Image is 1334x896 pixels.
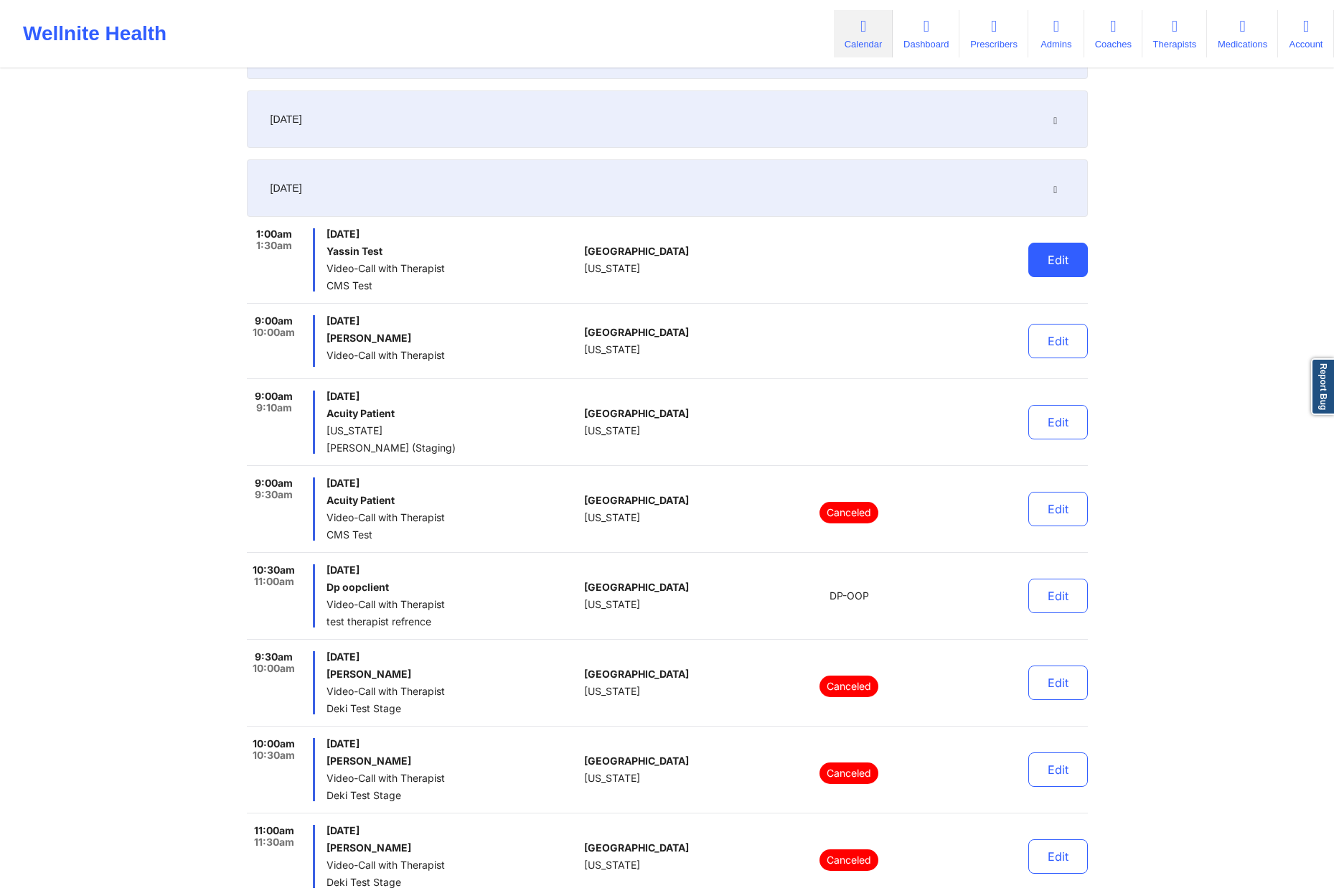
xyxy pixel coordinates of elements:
p: Canceled [819,849,878,871]
h6: Dp oopclient [327,582,578,593]
span: [DATE] [327,738,578,750]
span: [DATE] [327,564,578,576]
span: 1:30am [256,240,292,251]
span: Video-Call with Therapist [327,599,578,610]
span: [GEOGRAPHIC_DATA] [584,842,689,854]
span: [GEOGRAPHIC_DATA] [584,582,689,593]
span: 10:00am [253,327,295,338]
span: [DATE] [271,112,302,126]
span: [GEOGRAPHIC_DATA] [584,755,689,767]
span: 9:00am [255,315,293,327]
span: [US_STATE] [584,425,640,437]
span: [DATE] [327,391,578,402]
a: Prescribers [959,10,1028,57]
span: [DATE] [327,228,578,240]
span: 1:00am [256,228,292,240]
span: 11:30am [254,836,294,848]
span: test therapist refrence [327,616,578,627]
a: Account [1278,10,1334,57]
span: Video-Call with Therapist [327,773,578,784]
span: Deki Test Stage [327,877,578,888]
button: Edit [1028,405,1088,439]
a: Medications [1207,10,1278,57]
h6: Acuity Patient [327,495,578,506]
span: [DATE] [327,315,578,327]
span: 11:00am [254,825,294,836]
span: [US_STATE] [584,344,640,355]
h6: Yassin Test [327,246,578,257]
span: Video-Call with Therapist [327,263,578,274]
span: Video-Call with Therapist [327,686,578,697]
span: [DATE] [327,651,578,663]
span: [DATE] [271,181,302,195]
span: 9:30am [255,489,293,500]
span: [US_STATE] [584,686,640,697]
span: [US_STATE] [584,512,640,523]
button: Edit [1028,243,1088,277]
button: Edit [1028,492,1088,526]
span: 9:00am [255,391,293,402]
span: 9:10am [256,402,292,414]
span: Deki Test Stage [327,790,578,801]
span: Video-Call with Therapist [327,859,578,871]
span: [GEOGRAPHIC_DATA] [584,668,689,680]
span: DP-OOP [830,590,869,602]
a: Coaches [1084,10,1142,57]
span: [PERSON_NAME] (Staging) [327,442,578,454]
span: 10:00am [253,663,295,674]
button: Edit [1028,666,1088,700]
span: 10:30am [253,564,295,576]
a: Report Bug [1311,358,1334,415]
span: Video-Call with Therapist [327,512,578,523]
h6: [PERSON_NAME] [327,755,578,767]
span: Deki Test Stage [327,703,578,714]
h6: [PERSON_NAME] [327,332,578,344]
span: [US_STATE] [584,773,640,784]
span: [US_STATE] [327,425,578,437]
button: Edit [1028,579,1088,613]
span: [US_STATE] [584,859,640,871]
span: [GEOGRAPHIC_DATA] [584,327,689,338]
button: Edit [1028,324,1088,358]
span: 10:30am [253,750,295,761]
h6: [PERSON_NAME] [327,668,578,680]
span: Video-Call with Therapist [327,350,578,361]
span: CMS Test [327,529,578,541]
span: 11:00am [254,576,294,587]
a: Calendar [834,10,893,57]
h6: [PERSON_NAME] [327,842,578,854]
button: Edit [1028,839,1088,874]
p: Canceled [819,762,878,784]
span: [GEOGRAPHIC_DATA] [584,408,689,419]
h6: Acuity Patient [327,408,578,419]
a: Therapists [1142,10,1207,57]
span: [GEOGRAPHIC_DATA] [584,495,689,506]
p: Canceled [819,502,878,523]
a: Admins [1028,10,1084,57]
span: 10:00am [253,738,295,750]
span: [US_STATE] [584,263,640,274]
a: Dashboard [893,10,959,57]
p: Canceled [819,676,878,697]
button: Edit [1028,752,1088,787]
span: [DATE] [327,477,578,489]
span: [US_STATE] [584,599,640,610]
span: [DATE] [327,825,578,836]
span: 9:00am [255,477,293,489]
span: [GEOGRAPHIC_DATA] [584,246,689,257]
span: CMS Test [327,280,578,291]
span: 9:30am [255,651,293,663]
